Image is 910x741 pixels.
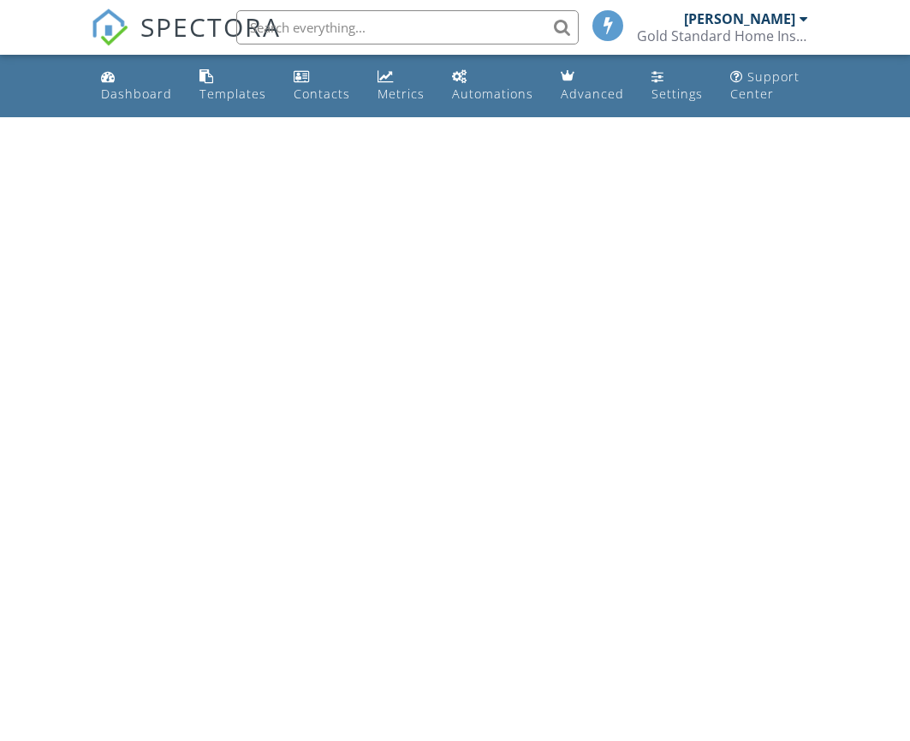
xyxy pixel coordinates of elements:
div: Advanced [561,86,624,102]
a: Dashboard [94,62,179,110]
div: Dashboard [101,86,172,102]
div: Settings [651,86,703,102]
div: Support Center [730,68,800,102]
span: SPECTORA [140,9,281,44]
div: Gold Standard Home Inspections, LLC [637,27,808,44]
a: Contacts [287,62,357,110]
input: Search everything... [236,10,579,44]
img: The Best Home Inspection Software - Spectora [91,9,128,46]
a: Advanced [554,62,631,110]
a: Settings [645,62,710,110]
div: Metrics [378,86,425,102]
div: Templates [199,86,266,102]
div: Contacts [294,86,350,102]
a: Automations (Basic) [445,62,540,110]
a: SPECTORA [91,23,281,59]
a: Support Center [723,62,815,110]
a: Metrics [371,62,431,110]
div: Automations [452,86,533,102]
div: [PERSON_NAME] [684,10,795,27]
a: Templates [193,62,273,110]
